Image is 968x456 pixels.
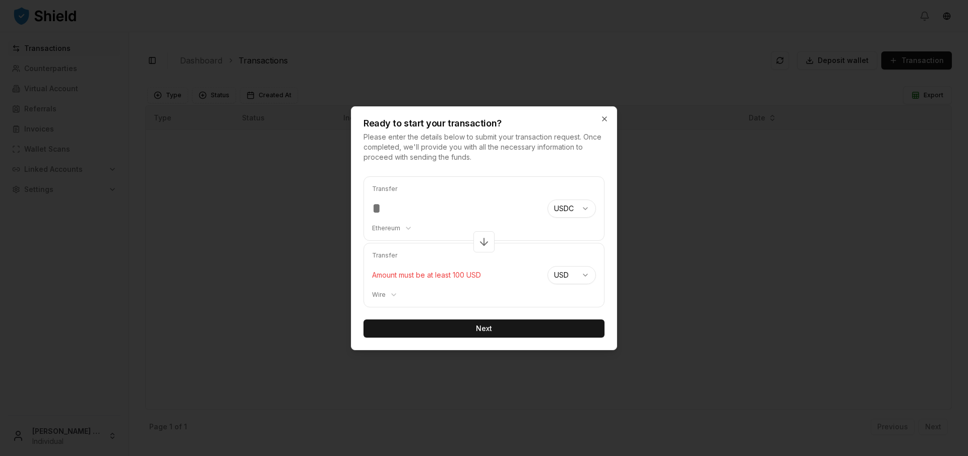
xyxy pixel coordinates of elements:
[364,319,604,338] button: Next
[364,119,604,128] h2: Ready to start your transaction?
[372,251,397,259] p: Transfer
[372,270,481,280] p: Amount must be at least 100 USD
[364,132,604,162] p: Please enter the details below to submit your transaction request. Once completed, we'll provide ...
[372,185,539,193] p: Transfer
